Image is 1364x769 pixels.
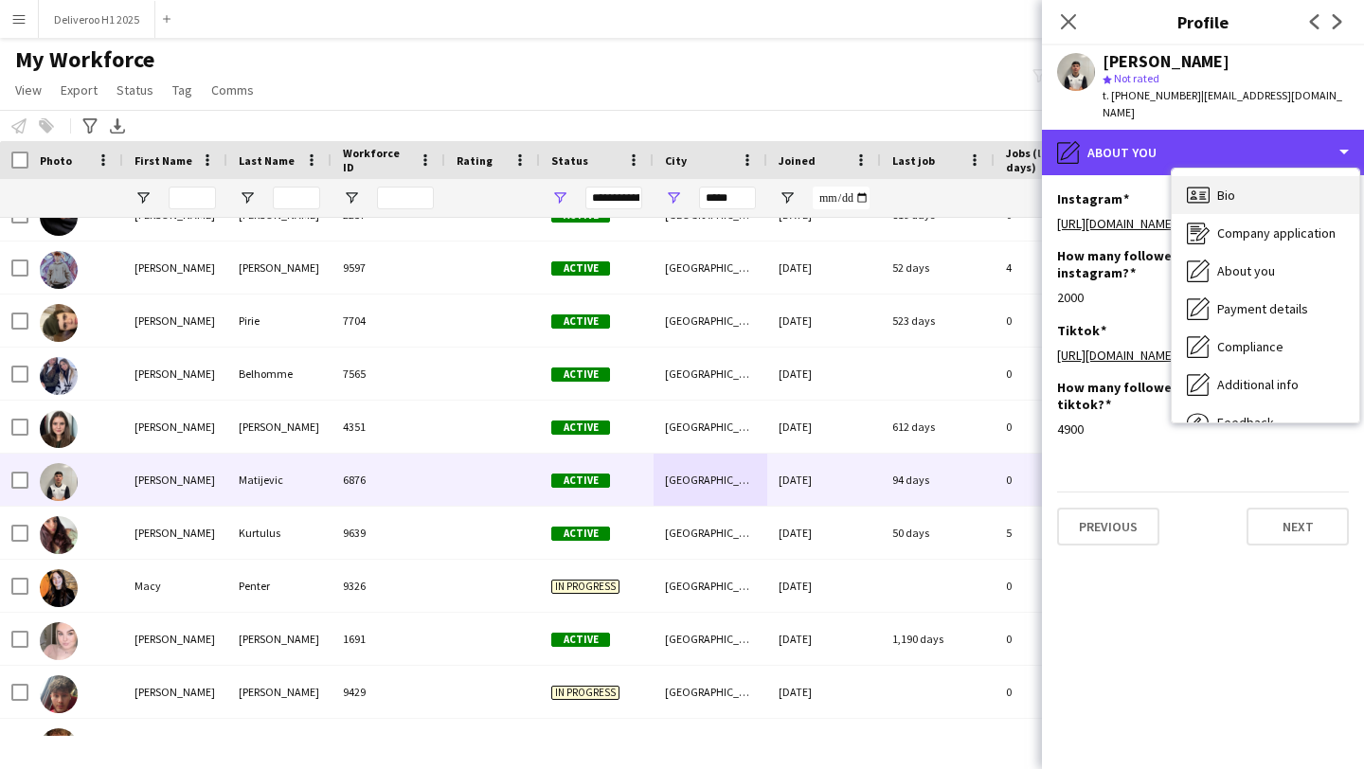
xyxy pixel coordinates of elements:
div: [PERSON_NAME] [123,613,227,665]
div: [PERSON_NAME] [123,401,227,453]
button: Open Filter Menu [343,189,360,206]
div: 0 [995,348,1118,400]
img: Louis Stephens [40,251,78,289]
div: Macy [123,560,227,612]
div: 4900 [1057,420,1349,438]
button: Open Filter Menu [135,189,152,206]
span: Last job [892,153,935,168]
img: Marc Nason [40,675,78,713]
span: Company application [1217,224,1336,241]
input: Joined Filter Input [813,187,870,209]
button: Open Filter Menu [665,189,682,206]
div: Penter [227,560,332,612]
span: Export [61,81,98,98]
div: 0 [995,613,1118,665]
img: Luka Matijevic [40,463,78,501]
span: Feedback [1217,414,1274,431]
img: Lucie Belhomme [40,357,78,395]
span: City [665,153,687,168]
img: Luca Pirie [40,304,78,342]
div: Bio [1172,176,1359,214]
div: [DATE] [767,401,881,453]
button: Next [1247,508,1349,545]
button: Open Filter Menu [239,189,256,206]
div: [PERSON_NAME] [123,666,227,718]
div: 4 [995,241,1118,294]
div: About you [1172,252,1359,290]
span: Active [551,261,610,276]
div: Compliance [1172,328,1359,366]
div: Additional info [1172,366,1359,403]
div: 7565 [332,348,445,400]
img: Lydia Kurtulus [40,516,78,554]
div: [PERSON_NAME] [227,613,332,665]
app-action-btn: Advanced filters [79,115,101,137]
div: [PERSON_NAME] [1103,53,1229,70]
div: [GEOGRAPHIC_DATA] [654,507,767,559]
div: [PERSON_NAME] [123,241,227,294]
span: Status [551,153,588,168]
div: 9639 [332,507,445,559]
div: Payment details [1172,290,1359,328]
div: [DATE] [767,241,881,294]
span: Active [551,527,610,541]
span: Last Name [239,153,295,168]
div: [DATE] [767,560,881,612]
span: | [EMAIL_ADDRESS][DOMAIN_NAME] [1103,88,1342,119]
a: Status [109,78,161,102]
span: t. [PHONE_NUMBER] [1103,88,1201,102]
div: [PERSON_NAME] [123,507,227,559]
a: Tag [165,78,200,102]
img: Lucy Owen [40,410,78,448]
span: Bio [1217,187,1235,204]
div: [GEOGRAPHIC_DATA] [654,401,767,453]
div: Feedback [1172,403,1359,441]
span: Active [551,314,610,329]
div: [PERSON_NAME] [123,348,227,400]
div: [PERSON_NAME] [123,295,227,347]
div: [GEOGRAPHIC_DATA] [654,241,767,294]
div: [DATE] [767,454,881,506]
div: 2000 [1057,289,1349,306]
span: About you [1217,262,1275,279]
input: Last Name Filter Input [273,187,320,209]
div: 1691 [332,613,445,665]
button: Deliveroo H1 2025 [39,1,155,38]
div: [DATE] [767,507,881,559]
span: Workforce ID [343,146,411,174]
h3: Tiktok [1057,322,1106,339]
span: Active [551,420,610,435]
div: [GEOGRAPHIC_DATA] [654,454,767,506]
div: 6876 [332,454,445,506]
div: [DATE] [767,295,881,347]
div: 9597 [332,241,445,294]
div: About you [1042,130,1364,175]
div: 0 [995,560,1118,612]
span: In progress [551,580,619,594]
div: 0 [995,666,1118,718]
div: [PERSON_NAME] [227,241,332,294]
div: 523 days [881,295,995,347]
button: Open Filter Menu [779,189,796,206]
div: 0 [995,401,1118,453]
span: Active [551,633,610,647]
span: Comms [211,81,254,98]
span: Active [551,367,610,382]
div: [PERSON_NAME] [227,666,332,718]
span: Additional info [1217,376,1299,393]
a: [URL][DOMAIN_NAME][DOMAIN_NAME] [1057,347,1265,364]
div: Belhomme [227,348,332,400]
div: 0 [995,295,1118,347]
div: Company application [1172,214,1359,252]
div: 50 days [881,507,995,559]
div: [DATE] [767,613,881,665]
input: Workforce ID Filter Input [377,187,434,209]
div: [PERSON_NAME] [123,454,227,506]
img: Louis Penry-Davey [40,198,78,236]
h3: Instagram [1057,190,1129,207]
app-action-btn: Export XLSX [106,115,129,137]
div: 94 days [881,454,995,506]
div: [GEOGRAPHIC_DATA] [654,348,767,400]
button: Open Filter Menu [551,189,568,206]
div: 7704 [332,295,445,347]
